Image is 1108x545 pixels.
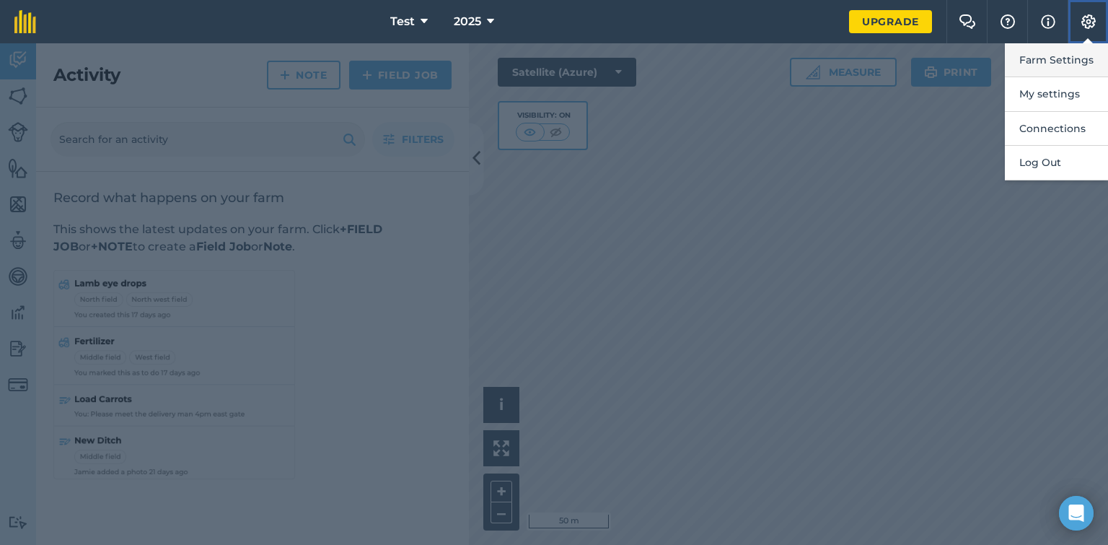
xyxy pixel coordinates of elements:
[1005,77,1108,111] button: My settings
[14,10,36,33] img: fieldmargin Logo
[1005,146,1108,180] button: Log Out
[1080,14,1097,29] img: A cog icon
[1005,43,1108,77] button: Farm Settings
[849,10,932,33] a: Upgrade
[999,14,1016,29] img: A question mark icon
[1059,496,1094,531] div: Open Intercom Messenger
[959,14,976,29] img: Two speech bubbles overlapping with the left bubble in the forefront
[1041,13,1055,30] img: svg+xml;base64,PHN2ZyB4bWxucz0iaHR0cDovL3d3dy53My5vcmcvMjAwMC9zdmciIHdpZHRoPSIxNyIgaGVpZ2h0PSIxNy...
[1005,112,1108,146] button: Connections
[390,13,415,30] span: Test
[454,13,481,30] span: 2025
